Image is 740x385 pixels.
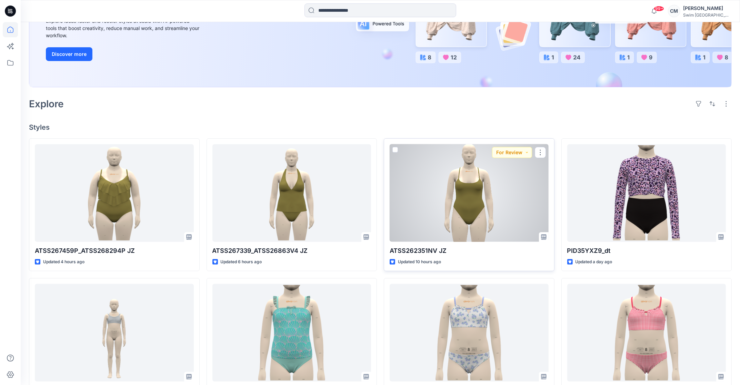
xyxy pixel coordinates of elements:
[29,98,64,109] h2: Explore
[212,246,371,256] p: ATSS267339_ATSS26863V4 JZ
[390,144,549,242] a: ATSS262351NV JZ
[683,4,731,12] div: [PERSON_NAME]
[576,258,612,266] p: Updated a day ago
[567,284,726,382] a: PID71Y992_dt & PIDWR277G_dt
[35,144,194,242] a: ATSS267459P_ATSS268294P JZ
[46,47,92,61] button: Discover more
[567,246,726,256] p: PID35YXZ9_dt
[212,144,371,242] a: ATSS267339_ATSS26863V4 JZ
[221,258,262,266] p: Updated 6 hours ago
[390,246,549,256] p: ATSS262351NV JZ
[29,123,732,131] h4: Styles
[668,5,680,17] div: CM
[43,258,84,266] p: Updated 4 hours ago
[35,246,194,256] p: ATSS267459P_ATSS268294P JZ
[654,6,664,11] span: 99+
[567,144,726,242] a: PID35YXZ9_dt
[390,284,549,382] a: PID6Z1MMG_dt & PIDYP1EE6_dt
[46,17,201,39] div: Explore ideas faster and recolor styles at scale with AI-powered tools that boost creativity, red...
[35,284,194,382] a: 87KEY1 GSA 2025.8.7
[683,12,731,18] div: Swim [GEOGRAPHIC_DATA]
[46,47,201,61] a: Discover more
[212,284,371,382] a: PIDYPY996_dt
[398,258,441,266] p: Updated 10 hours ago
